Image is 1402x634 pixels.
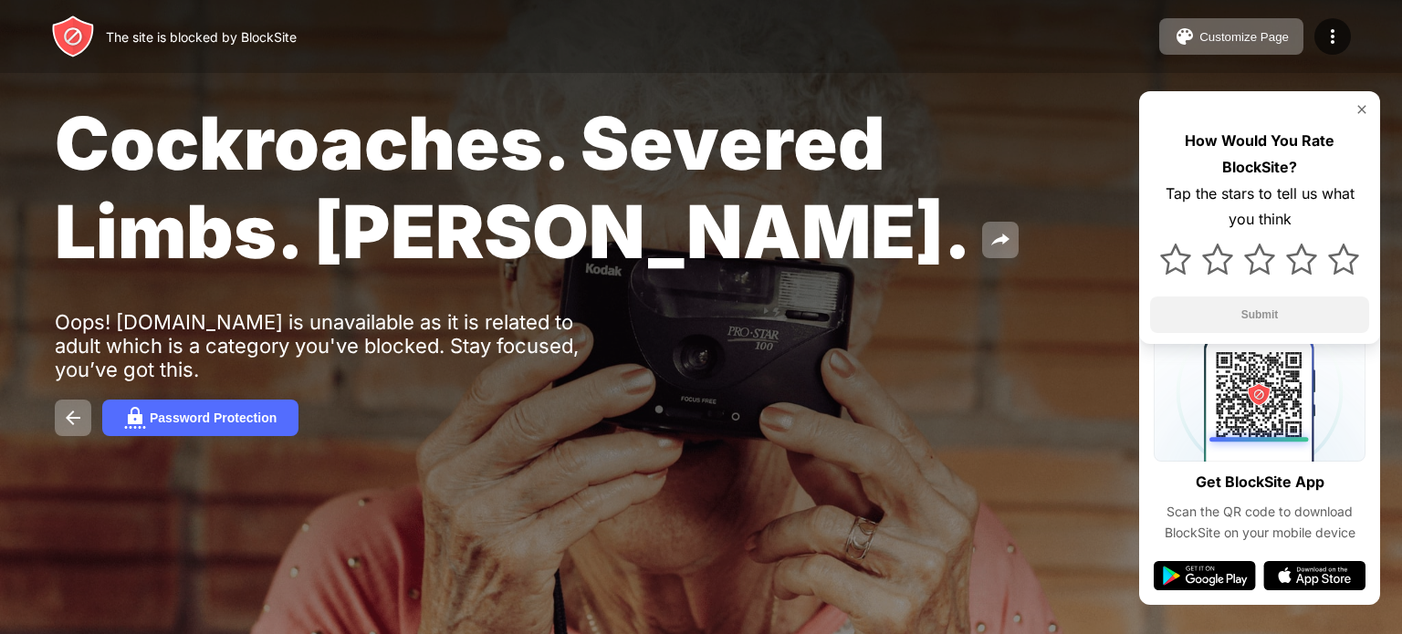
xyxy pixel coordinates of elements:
[1160,244,1191,275] img: star.svg
[102,400,298,436] button: Password Protection
[124,407,146,429] img: password.svg
[1355,102,1369,117] img: rate-us-close.svg
[1328,244,1359,275] img: star.svg
[1202,244,1233,275] img: star.svg
[55,310,619,381] div: Oops! [DOMAIN_NAME] is unavailable as it is related to adult which is a category you've blocked. ...
[1154,561,1256,590] img: google-play.svg
[1286,244,1317,275] img: star.svg
[150,411,277,425] div: Password Protection
[1150,296,1369,333] button: Submit
[1174,26,1196,47] img: pallet.svg
[1150,181,1369,234] div: Tap the stars to tell us what you think
[989,229,1011,251] img: share.svg
[1263,561,1365,590] img: app-store.svg
[1244,244,1275,275] img: star.svg
[1159,18,1303,55] button: Customize Page
[1199,30,1289,44] div: Customize Page
[1150,128,1369,181] div: How Would You Rate BlockSite?
[55,99,971,275] span: Cockroaches. Severed Limbs. [PERSON_NAME].
[1322,26,1344,47] img: menu-icon.svg
[106,29,297,45] div: The site is blocked by BlockSite
[51,15,95,58] img: header-logo.svg
[62,407,84,429] img: back.svg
